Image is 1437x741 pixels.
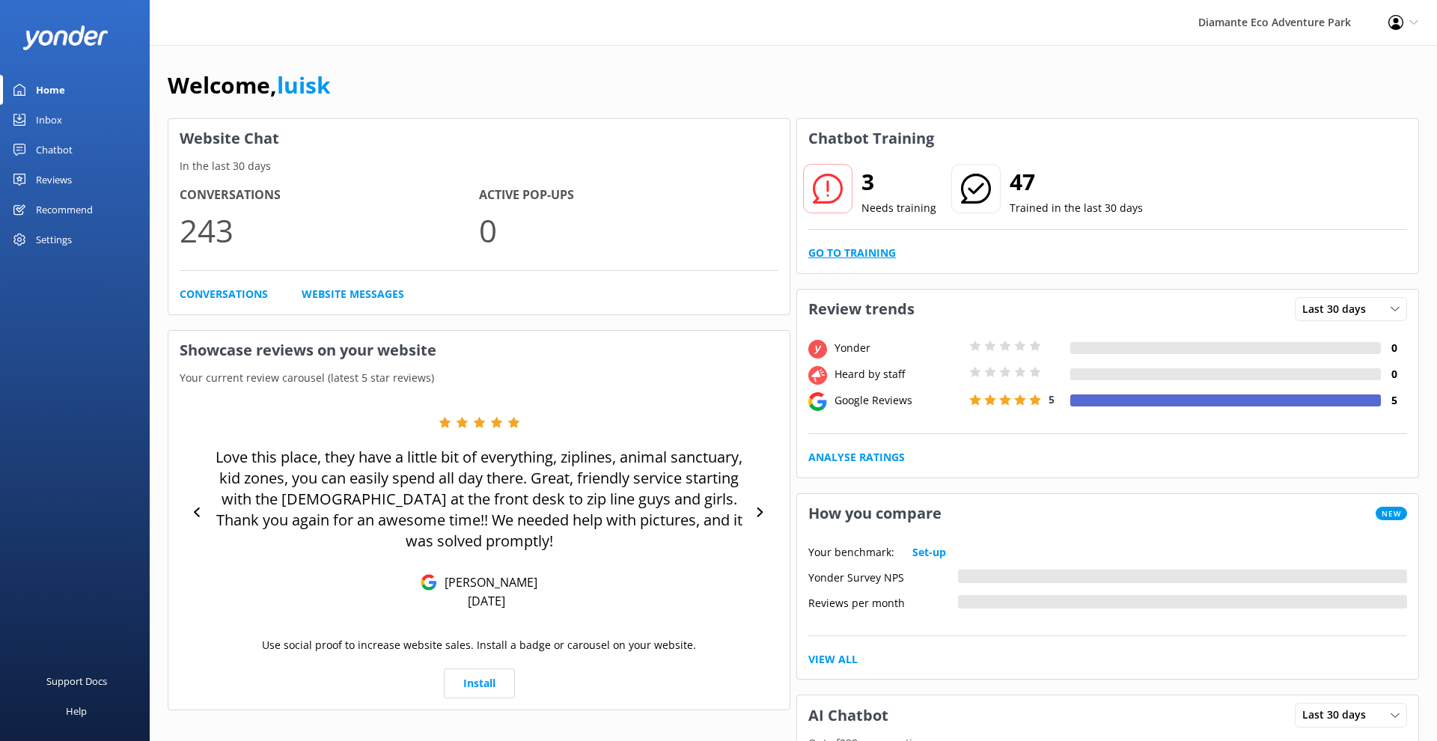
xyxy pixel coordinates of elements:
div: Recommend [36,195,93,225]
h3: AI Chatbot [797,696,900,735]
h1: Welcome, [168,67,331,103]
div: Settings [36,225,72,254]
p: Trained in the last 30 days [1010,200,1143,216]
div: Yonder Survey NPS [808,570,958,583]
span: Last 30 days [1302,301,1375,317]
a: Website Messages [302,286,404,302]
h4: 5 [1381,392,1407,409]
p: 0 [479,205,778,255]
a: Go to Training [808,245,896,261]
h3: How you compare [797,494,953,533]
div: Yonder [831,340,965,356]
div: Reviews [36,165,72,195]
div: Home [36,75,65,105]
a: View All [808,651,858,668]
a: Set-up [912,544,946,561]
span: 5 [1049,392,1055,406]
p: [DATE] [468,593,505,609]
h3: Showcase reviews on your website [168,331,790,370]
h2: 3 [861,164,936,200]
p: Needs training [861,200,936,216]
a: Conversations [180,286,268,302]
img: yonder-white-logo.png [22,25,109,50]
p: Love this place, they have a little bit of everything, ziplines, animal sanctuary, kid zones, you... [210,447,748,552]
h3: Review trends [797,290,926,329]
h4: Active Pop-ups [479,186,778,205]
h2: 47 [1010,164,1143,200]
div: Heard by staff [831,366,965,382]
div: Help [66,696,87,726]
a: luisk [277,70,331,100]
h4: 0 [1381,366,1407,382]
img: Google Reviews [421,574,437,591]
h3: Website Chat [168,119,790,158]
a: Analyse Ratings [808,449,905,466]
div: Support Docs [46,666,107,696]
p: In the last 30 days [168,158,790,174]
span: New [1376,507,1407,520]
h4: Conversations [180,186,479,205]
p: Your benchmark: [808,544,894,561]
div: Chatbot [36,135,73,165]
div: Reviews per month [808,595,958,609]
span: Last 30 days [1302,707,1375,723]
div: Google Reviews [831,392,965,409]
p: Your current review carousel (latest 5 star reviews) [168,370,790,386]
div: Inbox [36,105,62,135]
p: 243 [180,205,479,255]
h3: Chatbot Training [797,119,945,158]
p: [PERSON_NAME] [437,574,537,591]
a: Install [444,668,515,698]
p: Use social proof to increase website sales. Install a badge or carousel on your website. [262,637,696,653]
h4: 0 [1381,340,1407,356]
